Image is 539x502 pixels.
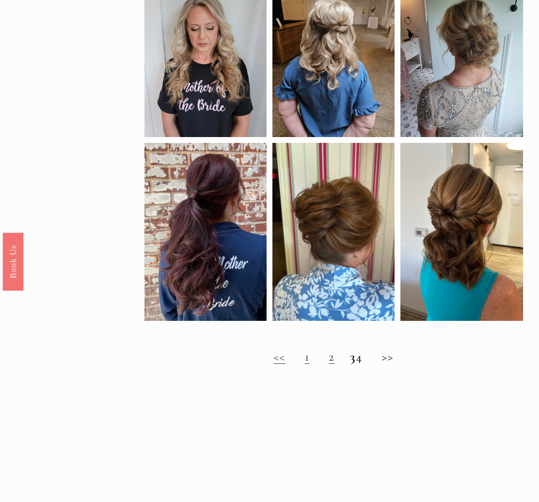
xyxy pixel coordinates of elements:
[350,349,356,364] strong: 3
[305,349,310,364] a: 1
[273,349,285,364] a: <<
[3,232,23,290] a: Book Us
[329,349,335,364] a: 2
[144,350,523,364] h2: 4 >>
